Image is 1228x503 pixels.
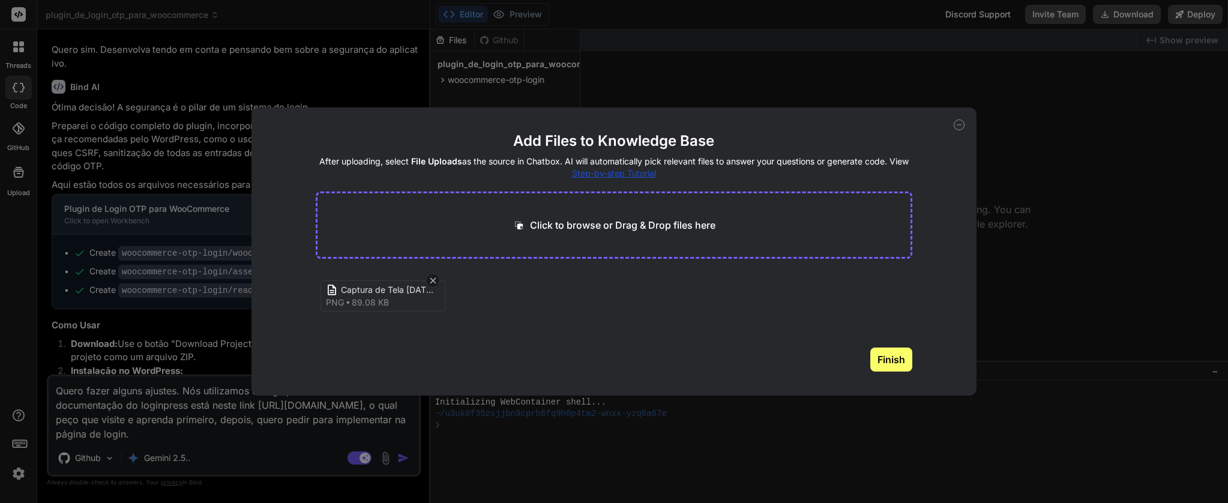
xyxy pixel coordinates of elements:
[870,348,912,372] button: Finish
[316,131,912,151] h2: Add Files to Knowledge Base
[352,297,389,309] span: 89.08 KB
[341,284,437,297] span: Captura de Tela [DATE] às 16
[530,218,715,232] p: Click to browse or Drag & Drop files here
[572,168,656,178] span: Step-by-step Tutorial
[411,156,462,166] span: File Uploads
[316,155,912,179] h4: After uploading, select as the source in Chatbox. AI will automatically pick relevant files to an...
[326,297,344,309] span: png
